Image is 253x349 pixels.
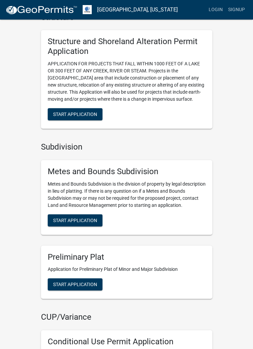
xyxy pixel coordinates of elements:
[97,4,178,15] a: [GEOGRAPHIC_DATA], [US_STATE]
[48,37,206,56] h5: Structure and Shoreland Alteration Permit Application
[206,3,225,16] a: Login
[48,252,206,262] h5: Preliminary Plat
[83,5,92,14] img: Otter Tail County, Minnesota
[48,167,206,177] h5: Metes and Bounds Subdivision
[48,181,206,209] p: Metes and Bounds Subdivision is the division of property by legal description in lieu of platting...
[53,111,97,117] span: Start Application
[48,337,206,347] h5: Conditional Use Permit Application
[53,282,97,287] span: Start Application
[48,278,102,290] button: Start Application
[48,108,102,120] button: Start Application
[41,312,212,322] h4: CUP/Variance
[48,266,206,273] p: Application for Preliminary Plat of Minor and Major Subdivision
[53,217,97,223] span: Start Application
[225,3,248,16] a: Signup
[41,142,212,152] h4: Subdivision
[48,60,206,103] p: APPLICATION FOR PROJECTS THAT FALL WITHIN 1000 FEET OF A LAKE OR 300 FEET OF ANY CREEK, RIVER OR ...
[48,214,102,226] button: Start Application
